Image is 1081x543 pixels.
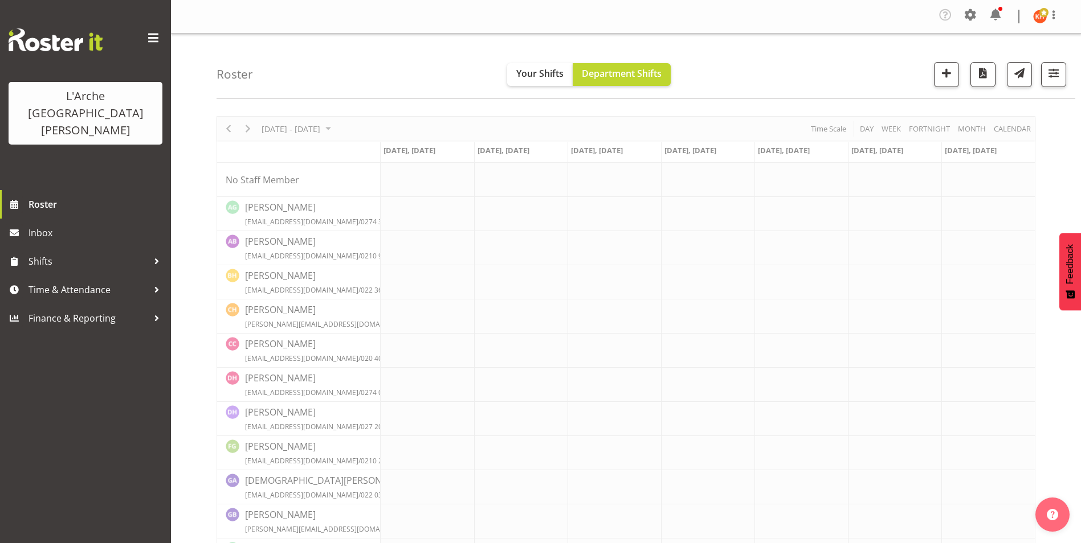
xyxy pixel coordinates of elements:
button: Send a list of all shifts for the selected filtered period to all rostered employees. [1007,62,1032,87]
button: Feedback - Show survey [1059,233,1081,310]
button: Download a PDF of the roster according to the set date range. [970,62,996,87]
button: Filter Shifts [1041,62,1066,87]
span: Department Shifts [582,67,662,80]
span: Inbox [28,224,165,241]
button: Department Shifts [573,63,671,86]
span: Feedback [1065,244,1075,284]
button: Add a new shift [934,62,959,87]
img: Rosterit website logo [9,28,103,51]
span: Shifts [28,253,148,270]
span: Time & Attendance [28,281,148,298]
div: L'Arche [GEOGRAPHIC_DATA][PERSON_NAME] [20,88,151,139]
h4: Roster [217,68,253,81]
span: Finance & Reporting [28,310,148,327]
button: Your Shifts [507,63,573,86]
img: kathryn-hunt10901.jpg [1033,10,1047,23]
span: Your Shifts [516,67,564,80]
img: help-xxl-2.png [1047,509,1058,520]
span: Roster [28,196,165,213]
